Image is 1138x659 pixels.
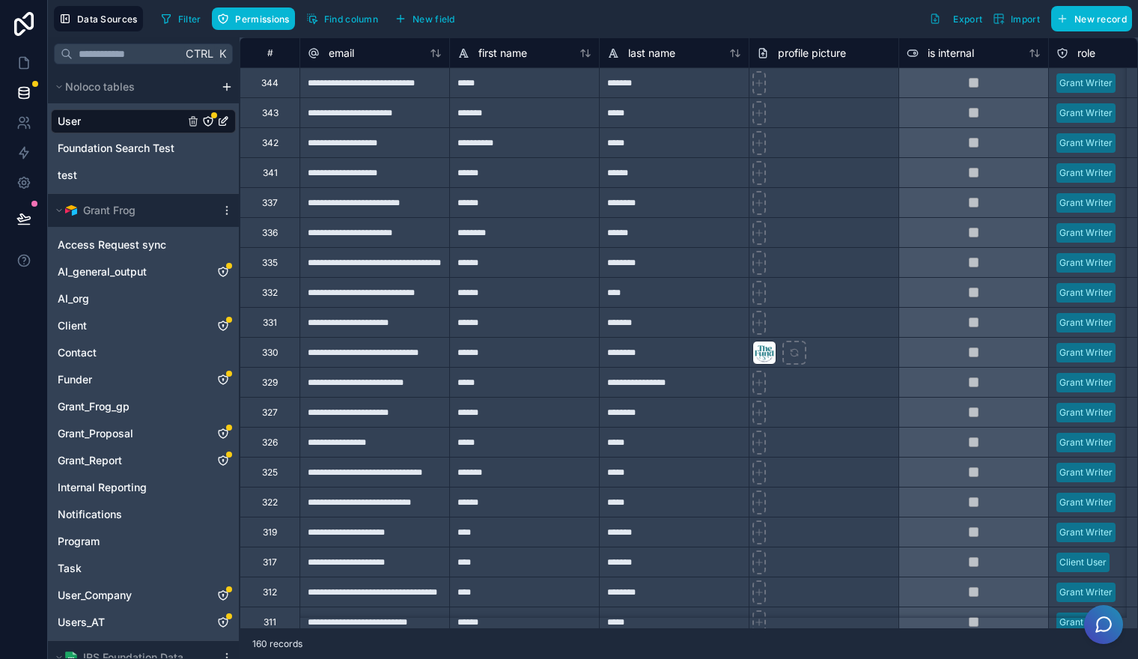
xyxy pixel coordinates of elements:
div: Grant Writer [1059,346,1113,359]
div: Grant Writer [1059,616,1113,629]
button: New field [389,7,460,30]
div: Grant Writer [1059,136,1113,150]
div: 344 [261,77,279,89]
div: 337 [262,197,278,209]
div: 317 [263,556,277,568]
div: 336 [262,227,278,239]
div: # [252,47,288,58]
div: 322 [262,496,278,508]
div: Grant Writer [1059,406,1113,419]
div: 329 [262,377,278,389]
button: Import [988,6,1045,31]
span: K [217,49,228,59]
button: Export [924,6,988,31]
span: first name [478,46,527,61]
div: 311 [264,616,276,628]
div: Grant Writer [1059,376,1113,389]
div: 330 [262,347,279,359]
span: Export [953,13,982,25]
span: New field [413,13,455,25]
div: Client User [1059,556,1107,569]
button: Permissions [212,7,294,30]
button: Data Sources [54,6,143,31]
span: email [329,46,354,61]
span: Data Sources [77,13,138,25]
div: Grant Writer [1059,166,1113,180]
div: 335 [262,257,278,269]
div: 325 [262,467,278,479]
div: Grant Writer [1059,286,1113,300]
span: Find column [324,13,378,25]
div: Grant Writer [1059,256,1113,270]
div: 327 [262,407,278,419]
span: Import [1011,13,1040,25]
div: Grant Writer [1059,76,1113,90]
div: 342 [262,137,279,149]
span: Ctrl [184,44,215,63]
div: 341 [263,167,278,179]
div: 343 [262,107,279,119]
span: Permissions [235,13,289,25]
button: Filter [155,7,207,30]
span: last name [628,46,675,61]
div: Grant Writer [1059,196,1113,210]
div: Grant Writer [1059,226,1113,240]
div: Grant Writer [1059,466,1113,479]
div: 319 [263,526,277,538]
span: Filter [178,13,201,25]
a: New record [1045,6,1132,31]
div: Grant Writer [1059,496,1113,509]
div: Grant Writer [1059,586,1113,599]
span: profile picture [778,46,846,61]
button: Find column [301,7,383,30]
div: Grant Writer [1059,436,1113,449]
div: 312 [263,586,277,598]
button: New record [1051,6,1132,31]
div: Grant Writer [1059,316,1113,329]
span: New record [1074,13,1127,25]
span: 160 records [252,638,302,650]
span: is internal [928,46,974,61]
div: 331 [263,317,277,329]
div: Grant Writer [1059,526,1113,539]
div: 332 [262,287,278,299]
span: role [1077,46,1095,61]
a: Permissions [212,7,300,30]
div: Grant Writer [1059,106,1113,120]
div: 326 [262,437,278,449]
